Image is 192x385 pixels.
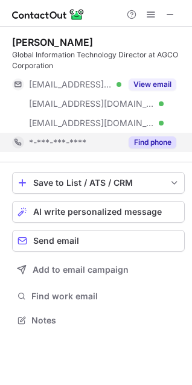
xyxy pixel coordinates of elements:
[33,178,164,188] div: Save to List / ATS / CRM
[12,49,185,71] div: Global Information Technology Director at AGCO Corporation
[129,78,176,91] button: Reveal Button
[33,236,79,246] span: Send email
[12,201,185,223] button: AI write personalized message
[33,207,162,217] span: AI write personalized message
[12,230,185,252] button: Send email
[12,172,185,194] button: save-profile-one-click
[12,312,185,329] button: Notes
[31,291,180,302] span: Find work email
[33,265,129,275] span: Add to email campaign
[12,36,93,48] div: [PERSON_NAME]
[12,7,85,22] img: ContactOut v5.3.10
[31,315,180,326] span: Notes
[29,98,155,109] span: [EMAIL_ADDRESS][DOMAIN_NAME]
[29,79,112,90] span: [EMAIL_ADDRESS][DOMAIN_NAME]
[29,118,155,129] span: [EMAIL_ADDRESS][DOMAIN_NAME]
[129,136,176,148] button: Reveal Button
[12,259,185,281] button: Add to email campaign
[12,288,185,305] button: Find work email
